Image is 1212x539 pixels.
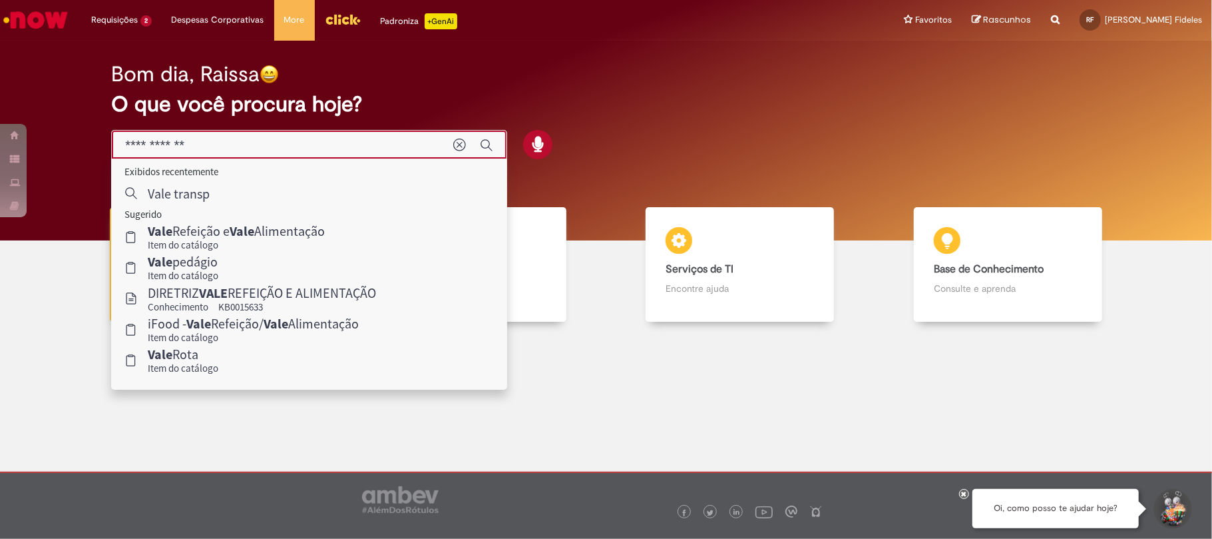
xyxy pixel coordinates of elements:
img: logo_footer_facebook.png [681,510,688,516]
img: logo_footer_twitter.png [707,510,713,516]
p: Consulte e aprenda [934,282,1082,295]
span: 2 [140,15,152,27]
h2: Bom dia, Raissa [111,63,260,86]
img: happy-face.png [260,65,279,84]
a: Tirar dúvidas Tirar dúvidas com Lupi Assist e Gen Ai [70,207,338,322]
img: logo_footer_youtube.png [755,503,773,520]
p: +GenAi [425,13,457,29]
img: logo_footer_workplace.png [785,506,797,518]
p: Encontre ajuda [666,282,814,295]
a: Rascunhos [972,14,1031,27]
div: Padroniza [381,13,457,29]
img: logo_footer_naosei.png [810,506,822,518]
span: More [284,13,305,27]
img: ServiceNow [1,7,70,33]
span: Despesas Corporativas [172,13,264,27]
span: Favoritos [915,13,952,27]
img: logo_footer_ambev_rotulo_gray.png [362,486,439,513]
a: Base de Conhecimento Consulte e aprenda [874,207,1142,322]
span: [PERSON_NAME] Fideles [1105,14,1202,25]
img: click_logo_yellow_360x200.png [325,9,361,29]
span: Requisições [91,13,138,27]
div: Oi, como posso te ajudar hoje? [972,489,1139,528]
b: Serviços de TI [666,263,733,276]
b: Base de Conhecimento [934,263,1044,276]
img: logo_footer_linkedin.png [733,509,740,517]
a: Serviços de TI Encontre ajuda [606,207,875,322]
span: Rascunhos [983,13,1031,26]
h2: O que você procura hoje? [111,93,1101,116]
button: Iniciar Conversa de Suporte [1152,489,1192,529]
span: RF [1087,15,1094,24]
